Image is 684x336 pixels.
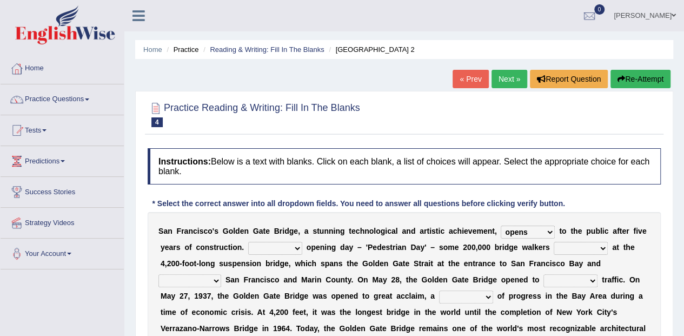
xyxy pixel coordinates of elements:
[376,227,381,235] b: o
[424,259,428,268] b: a
[244,227,249,235] b: n
[457,227,462,235] b: h
[1,239,124,266] a: Your Account
[443,243,448,252] b: o
[511,259,516,268] b: S
[405,259,409,268] b: e
[468,227,473,235] b: v
[273,259,275,268] b: i
[203,227,208,235] b: c
[420,227,424,235] b: a
[462,227,464,235] b: i
[284,259,289,268] b: e
[360,227,364,235] b: h
[636,227,638,235] b: i
[168,227,172,235] b: n
[530,70,608,88] button: Report Question
[579,259,583,268] b: y
[441,259,444,268] b: t
[295,259,301,268] b: w
[282,227,284,235] b: i
[486,243,490,252] b: 0
[633,227,636,235] b: f
[306,259,308,268] b: i
[274,227,280,235] b: B
[549,259,552,268] b: i
[165,259,167,268] b: ,
[604,227,608,235] b: c
[491,259,495,268] b: e
[241,259,246,268] b: n
[375,259,380,268] b: d
[256,259,261,268] b: n
[502,243,504,252] b: i
[373,259,375,268] b: l
[232,259,237,268] b: p
[176,243,181,252] b: s
[368,243,373,252] b: P
[626,243,630,252] b: h
[184,259,189,268] b: o
[349,259,354,268] b: h
[362,259,368,268] b: G
[228,243,231,252] b: t
[196,243,200,252] b: c
[373,243,377,252] b: e
[283,275,288,284] b: a
[1,208,124,235] a: Strategy Videos
[542,243,545,252] b: r
[560,259,565,268] b: o
[424,227,427,235] b: r
[492,227,495,235] b: t
[419,259,421,268] b: t
[393,259,399,268] b: G
[165,243,169,252] b: e
[242,243,244,252] b: .
[448,243,454,252] b: m
[333,227,335,235] b: i
[201,259,206,268] b: o
[467,243,472,252] b: 0
[592,259,596,268] b: n
[483,227,488,235] b: e
[487,227,492,235] b: n
[402,227,406,235] b: a
[208,227,212,235] b: o
[403,259,406,268] b: t
[189,243,192,252] b: f
[243,275,248,284] b: F
[514,243,518,252] b: e
[320,227,324,235] b: u
[1,84,124,111] a: Practice Questions
[475,259,478,268] b: r
[329,227,334,235] b: n
[613,227,617,235] b: a
[381,227,386,235] b: g
[320,243,325,252] b: n
[250,259,252,268] b: i
[340,227,345,235] b: g
[509,243,514,252] b: g
[340,243,345,252] b: d
[264,275,266,284] b: i
[1,115,124,142] a: Tests
[255,275,260,284] b: n
[349,243,353,252] b: y
[253,227,259,235] b: G
[326,44,414,55] li: [GEOGRAPHIC_DATA] 2
[384,259,389,268] b: n
[495,243,500,252] b: b
[175,259,180,268] b: 0
[275,259,280,268] b: d
[559,227,562,235] b: t
[223,227,229,235] b: G
[495,227,497,235] b: ,
[270,259,273,268] b: r
[237,243,242,252] b: n
[289,227,294,235] b: g
[301,259,306,268] b: h
[181,227,184,235] b: r
[270,275,275,284] b: c
[616,243,619,252] b: t
[411,227,416,235] b: d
